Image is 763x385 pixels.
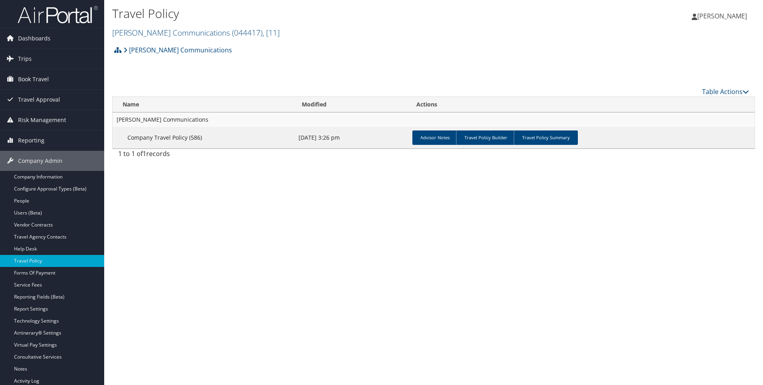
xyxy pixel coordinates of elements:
[262,27,280,38] span: , [ 11 ]
[295,127,409,148] td: [DATE] 3:26 pm
[18,49,32,69] span: Trips
[692,4,755,28] a: [PERSON_NAME]
[113,127,295,148] td: Company Travel Policy (586)
[113,112,755,127] td: [PERSON_NAME] Communications
[295,97,409,112] th: Modified: activate to sort column ascending
[18,5,98,24] img: airportal-logo.png
[697,12,747,20] span: [PERSON_NAME]
[514,130,578,145] a: Travel Policy Summary
[123,42,232,58] a: [PERSON_NAME] Communications
[18,90,60,110] span: Travel Approval
[143,149,146,158] span: 1
[112,5,541,22] h1: Travel Policy
[112,27,280,38] a: [PERSON_NAME] Communications
[18,130,44,150] span: Reporting
[118,149,267,162] div: 1 to 1 of records
[113,97,295,112] th: Name: activate to sort column descending
[18,28,50,48] span: Dashboards
[409,97,755,112] th: Actions
[412,130,458,145] a: Advisor Notes
[18,110,66,130] span: Risk Management
[702,87,749,96] a: Table Actions
[18,151,63,171] span: Company Admin
[232,27,262,38] span: ( 044417 )
[18,69,49,89] span: Book Travel
[456,130,515,145] a: Travel Policy Builder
